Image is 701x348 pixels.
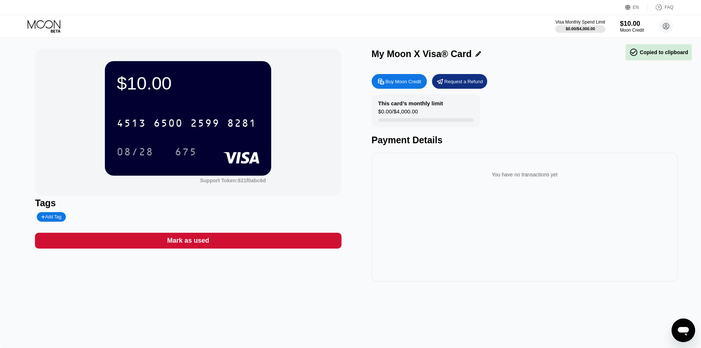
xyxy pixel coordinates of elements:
[566,27,595,31] div: $0.00 / $4,000.00
[445,78,483,85] div: Request a Refund
[111,143,159,161] div: 08/28
[620,20,644,28] div: $10.00
[378,100,443,106] div: This card’s monthly limit
[190,118,220,130] div: 2599
[620,28,644,33] div: Moon Credit
[625,4,648,11] div: EN
[153,118,183,130] div: 6500
[175,147,197,159] div: 675
[200,177,266,183] div: Support Token: 821f0abc6d
[629,48,688,57] div: Copied to clipboard
[378,108,418,118] div: $0.00 / $4,000.00
[37,212,66,222] div: Add Tag
[629,48,638,57] span: 
[372,74,427,89] div: Buy Moon Credit
[227,118,256,130] div: 8281
[432,74,487,89] div: Request a Refund
[372,135,678,145] div: Payment Details
[555,20,605,25] div: Visa Monthly Spend Limit
[378,164,672,185] div: You have no transactions yet
[372,49,472,59] div: My Moon X Visa® Card
[672,319,695,342] iframe: Nút để khởi chạy cửa sổ nhắn tin
[117,118,146,130] div: 4513
[117,73,259,94] div: $10.00
[648,4,673,11] div: FAQ
[555,20,605,33] div: Visa Monthly Spend Limit$0.00/$4,000.00
[665,5,673,10] div: FAQ
[200,177,266,183] div: Support Token:821f0abc6d
[117,147,153,159] div: 08/28
[112,114,261,132] div: 4513650025998281
[633,5,639,10] div: EN
[35,233,341,249] div: Mark as used
[167,236,209,245] div: Mark as used
[41,214,61,219] div: Add Tag
[620,20,644,33] div: $10.00Moon Credit
[169,143,202,161] div: 675
[386,78,421,85] div: Buy Moon Credit
[35,198,341,208] div: Tags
